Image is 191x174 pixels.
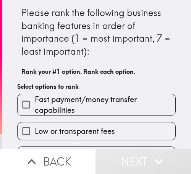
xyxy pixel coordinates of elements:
button: Fast payment/money transfer capabilities [18,94,175,115]
h6: Select options to rank [17,82,176,91]
span: Fast payment/money transfer capabilities [35,94,175,115]
button: Low or transparent fees [18,122,175,140]
button: Next [95,149,191,174]
button: Dedicated business support/customer service [18,147,175,168]
span: Low or transparent fees [35,126,115,137]
h6: Rank your #1 option. Rank each option. [21,67,172,76]
div: Please rank the following business banking features in order of importance (1 = most important, 7... [21,7,172,58]
span: Dedicated business support/customer service [35,147,175,168]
